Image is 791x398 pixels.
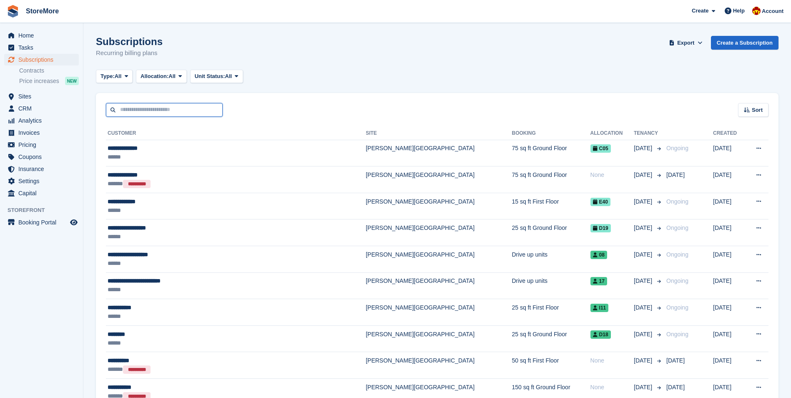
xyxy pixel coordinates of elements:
a: menu [4,103,79,114]
span: Analytics [18,115,68,126]
a: menu [4,139,79,151]
span: [DATE] [666,357,685,364]
th: Allocation [590,127,634,140]
a: Contracts [19,67,79,75]
td: 75 sq ft Ground Floor [512,140,590,166]
a: menu [4,91,79,102]
a: menu [4,163,79,175]
span: 17 [590,277,607,285]
img: stora-icon-8386f47178a22dfd0bd8f6a31ec36ba5ce8667c1dd55bd0f319d3a0aa187defe.svg [7,5,19,18]
span: Settings [18,175,68,187]
span: Ongoing [666,224,688,231]
span: Ongoing [666,304,688,311]
th: Booking [512,127,590,140]
a: menu [4,115,79,126]
span: Coupons [18,151,68,163]
span: [DATE] [634,356,654,365]
a: menu [4,217,79,228]
span: Help [733,7,745,15]
a: menu [4,175,79,187]
a: menu [4,30,79,41]
td: [DATE] [713,246,745,273]
td: [PERSON_NAME][GEOGRAPHIC_DATA] [366,246,512,273]
span: Storefront [8,206,83,214]
span: [DATE] [634,277,654,285]
td: [PERSON_NAME][GEOGRAPHIC_DATA] [366,193,512,219]
div: None [590,383,634,392]
span: All [225,72,232,81]
span: [DATE] [666,384,685,390]
a: Price increases NEW [19,76,79,86]
button: Unit Status: All [190,70,243,83]
button: Allocation: All [136,70,187,83]
a: StoreMore [23,4,62,18]
span: Capital [18,187,68,199]
a: menu [4,127,79,139]
th: Created [713,127,745,140]
td: 25 sq ft First Floor [512,299,590,326]
span: All [115,72,122,81]
span: Pricing [18,139,68,151]
div: None [590,356,634,365]
td: [DATE] [713,140,745,166]
td: [PERSON_NAME][GEOGRAPHIC_DATA] [366,166,512,193]
td: Drive up units [512,272,590,299]
td: [DATE] [713,352,745,379]
span: [DATE] [634,303,654,312]
td: [DATE] [713,299,745,326]
a: menu [4,187,79,199]
span: [DATE] [666,171,685,178]
span: [DATE] [634,330,654,339]
td: [PERSON_NAME][GEOGRAPHIC_DATA] [366,299,512,326]
span: All [168,72,176,81]
h1: Subscriptions [96,36,163,47]
td: [DATE] [713,166,745,193]
span: I11 [590,304,609,312]
td: 75 sq ft Ground Floor [512,166,590,193]
img: Store More Team [752,7,761,15]
td: [DATE] [713,272,745,299]
span: Unit Status: [195,72,225,81]
span: Tasks [18,42,68,53]
td: [PERSON_NAME][GEOGRAPHIC_DATA] [366,352,512,379]
span: Invoices [18,127,68,139]
span: Sort [752,106,763,114]
td: [PERSON_NAME][GEOGRAPHIC_DATA] [366,219,512,246]
td: [DATE] [713,193,745,219]
span: CRM [18,103,68,114]
span: [DATE] [634,171,654,179]
td: [PERSON_NAME][GEOGRAPHIC_DATA] [366,272,512,299]
span: 08 [590,251,607,259]
span: D19 [590,224,611,232]
span: Allocation: [141,72,168,81]
td: [DATE] [713,219,745,246]
span: [DATE] [634,224,654,232]
a: Create a Subscription [711,36,778,50]
a: menu [4,54,79,65]
span: [DATE] [634,144,654,153]
th: Customer [106,127,366,140]
span: [DATE] [634,250,654,259]
th: Tenancy [634,127,663,140]
th: Site [366,127,512,140]
td: [DATE] [713,325,745,352]
span: [DATE] [634,197,654,206]
span: Insurance [18,163,68,175]
span: C05 [590,144,611,153]
p: Recurring billing plans [96,48,163,58]
td: 15 sq ft First Floor [512,193,590,219]
td: 50 sq ft First Floor [512,352,590,379]
span: [DATE] [634,383,654,392]
span: Ongoing [666,277,688,284]
div: NEW [65,77,79,85]
td: Drive up units [512,246,590,273]
a: menu [4,42,79,53]
a: Preview store [69,217,79,227]
td: [PERSON_NAME][GEOGRAPHIC_DATA] [366,325,512,352]
span: Type: [100,72,115,81]
span: Sites [18,91,68,102]
td: 25 sq ft Ground Floor [512,325,590,352]
td: [PERSON_NAME][GEOGRAPHIC_DATA] [366,140,512,166]
span: Ongoing [666,198,688,205]
span: E40 [590,198,610,206]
